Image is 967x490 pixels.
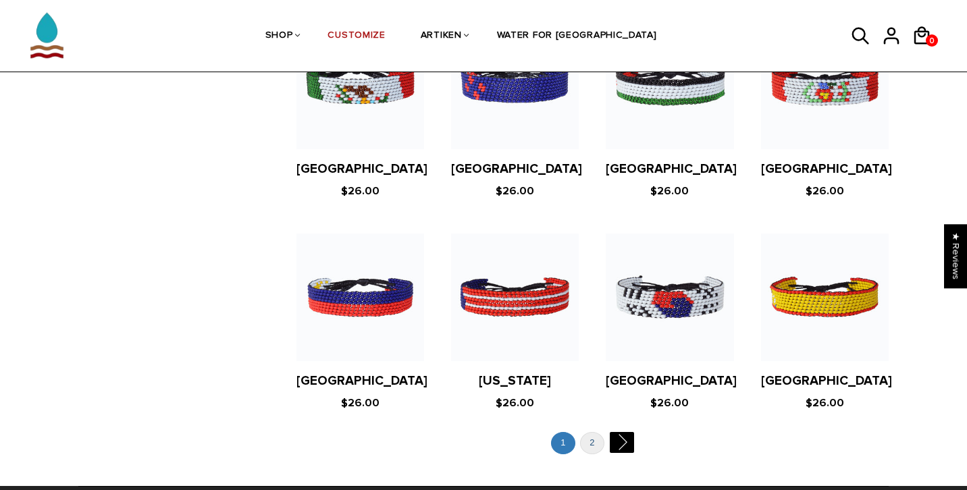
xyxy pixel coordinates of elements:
[580,432,604,454] a: 2
[265,1,293,72] a: SHOP
[496,184,534,198] span: $26.00
[606,161,737,177] a: [GEOGRAPHIC_DATA]
[551,432,575,454] a: 1
[761,373,892,389] a: [GEOGRAPHIC_DATA]
[341,184,380,198] span: $26.00
[341,396,380,410] span: $26.00
[650,184,689,198] span: $26.00
[497,1,657,72] a: WATER FOR [GEOGRAPHIC_DATA]
[296,161,427,177] a: [GEOGRAPHIC_DATA]
[806,184,844,198] span: $26.00
[609,432,633,453] a: 
[296,373,427,389] a: [GEOGRAPHIC_DATA]
[650,396,689,410] span: $26.00
[806,396,844,410] span: $26.00
[926,32,938,49] span: 0
[761,161,892,177] a: [GEOGRAPHIC_DATA]
[328,1,385,72] a: CUSTOMIZE
[451,161,582,177] a: [GEOGRAPHIC_DATA]
[421,1,462,72] a: ARTIKEN
[606,373,737,389] a: [GEOGRAPHIC_DATA]
[944,224,967,288] div: Click to open Judge.me floating reviews tab
[926,34,938,47] a: 0
[479,373,551,389] a: [US_STATE]
[496,396,534,410] span: $26.00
